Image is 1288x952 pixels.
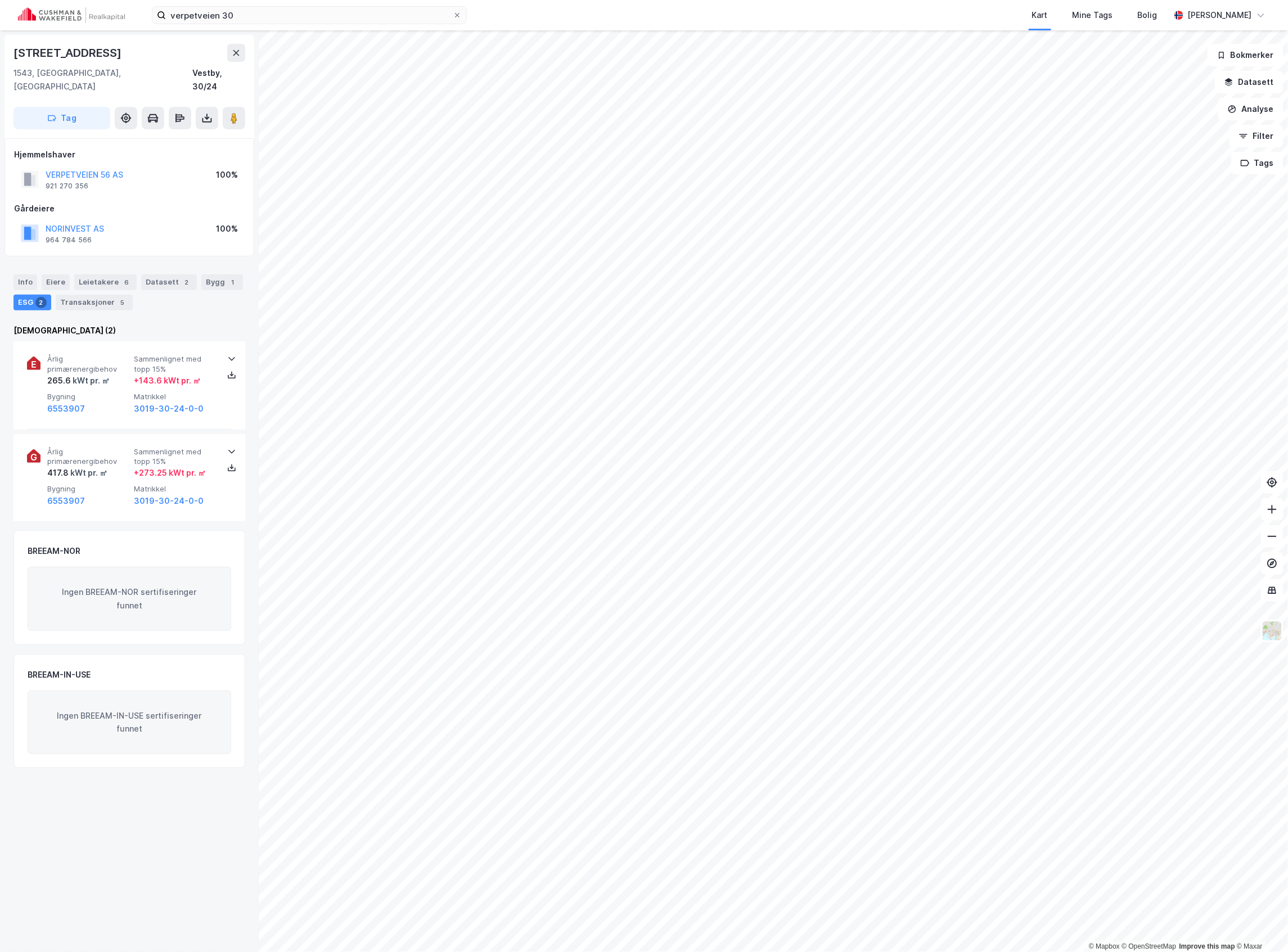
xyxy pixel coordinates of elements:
a: Improve this map [1179,942,1235,950]
button: Tag [13,107,110,129]
button: Analyse [1218,98,1284,120]
span: Matrikkel [134,392,216,401]
div: Leietakere [74,274,137,290]
div: 417.8 [47,466,107,480]
button: 6553907 [47,494,85,508]
span: Bygning [47,484,129,494]
a: OpenStreetMap [1122,942,1177,950]
div: [DEMOGRAPHIC_DATA] (2) [13,324,245,337]
div: Gårdeiere [14,202,245,215]
button: Bokmerker [1208,44,1284,66]
a: Mapbox [1089,942,1120,950]
div: [STREET_ADDRESS] [13,44,124,62]
div: 2 [181,277,192,288]
img: cushman-wakefield-realkapital-logo.202ea83816669bd177139c58696a8fa1.svg [18,7,125,23]
div: BREEAM-IN-USE [28,668,91,682]
span: Bygning [47,392,129,401]
span: Sammenlignet med topp 15% [134,447,216,467]
div: 100% [216,168,238,182]
iframe: Chat Widget [1232,898,1288,952]
span: Årlig primærenergibehov [47,354,129,374]
div: [PERSON_NAME] [1188,8,1252,22]
div: Ingen BREEAM-IN-USE sertifiseringer funnet [28,691,231,755]
button: 3019-30-24-0-0 [134,494,204,508]
span: Matrikkel [134,484,216,494]
div: ESG [13,295,51,310]
div: 1543, [GEOGRAPHIC_DATA], [GEOGRAPHIC_DATA] [13,66,193,93]
div: Hjemmelshaver [14,148,245,161]
div: Kart [1032,8,1048,22]
div: kWt pr. ㎡ [69,466,107,480]
div: + 143.6 kWt pr. ㎡ [134,374,201,387]
div: BREEAM-NOR [28,544,80,558]
div: Datasett [141,274,197,290]
button: 3019-30-24-0-0 [134,402,204,416]
div: kWt pr. ㎡ [71,374,110,387]
div: 964 784 566 [46,236,92,245]
div: Transaksjoner [56,295,133,310]
div: 1 [227,277,238,288]
div: Mine Tags [1073,8,1113,22]
button: Datasett [1215,71,1284,93]
div: 100% [216,222,238,236]
button: 6553907 [47,402,85,416]
button: Filter [1230,125,1284,147]
div: 2 [35,297,47,308]
div: Bygg [201,274,243,290]
div: Bolig [1138,8,1158,22]
img: Z [1262,620,1283,642]
div: 265.6 [47,374,110,387]
div: 921 270 356 [46,182,88,191]
span: Årlig primærenergibehov [47,447,129,467]
div: Ingen BREEAM-NOR sertifiseringer funnet [28,567,231,631]
input: Søk på adresse, matrikkel, gårdeiere, leietakere eller personer [166,7,453,24]
div: Info [13,274,37,290]
div: Eiere [42,274,70,290]
button: Tags [1231,152,1284,174]
div: 6 [121,277,132,288]
div: + 273.25 kWt pr. ㎡ [134,466,206,480]
div: Kontrollprogram for chat [1232,898,1288,952]
div: Vestby, 30/24 [193,66,245,93]
div: 5 [117,297,128,308]
span: Sammenlignet med topp 15% [134,354,216,374]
